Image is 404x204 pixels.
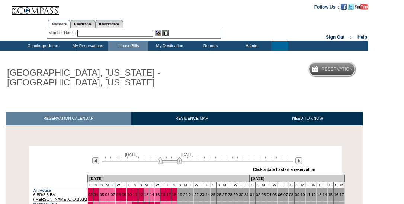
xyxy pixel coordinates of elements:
[131,112,253,125] a: RESIDENCE MAP
[230,41,271,51] td: Admin
[355,4,368,9] a: Subscribe to our YouTube Channel
[333,182,339,188] td: S
[314,4,341,10] td: Follow Us ::
[67,41,108,51] td: My Reservations
[48,20,70,28] a: Members
[121,182,127,188] td: T
[87,182,93,188] td: F
[210,182,216,188] td: S
[261,182,266,188] td: M
[289,192,294,197] a: 08
[100,192,104,197] a: 05
[326,35,344,40] a: Sign Out
[188,182,194,188] td: T
[250,192,254,197] a: 01
[278,182,283,188] td: T
[116,182,121,188] td: W
[355,4,368,10] img: Subscribe to our YouTube Channel
[272,182,278,188] td: W
[177,182,183,188] td: S
[125,152,138,157] span: [DATE]
[105,192,110,197] a: 06
[306,192,311,197] a: 11
[266,182,272,188] td: T
[6,112,131,125] a: RESERVATION CALENDAR
[317,182,322,188] td: T
[205,182,211,188] td: F
[199,182,205,188] td: T
[301,192,305,197] a: 10
[288,182,294,188] td: S
[341,4,347,9] a: Become our fan on Facebook
[194,192,199,197] a: 22
[172,192,176,197] a: 18
[181,152,194,157] span: [DATE]
[116,192,121,197] a: 08
[341,4,347,10] img: Become our fan on Facebook
[155,30,161,36] img: View
[70,20,95,28] a: Residences
[238,182,244,188] td: T
[283,182,289,188] td: F
[99,182,105,188] td: S
[222,182,227,188] td: M
[244,192,249,197] a: 31
[244,182,250,188] td: F
[249,182,255,188] td: S
[300,182,305,188] td: M
[327,182,333,188] td: S
[48,30,77,36] div: Member Name:
[267,192,271,197] a: 04
[133,192,137,197] a: 11
[33,188,88,201] td: 6 BR/5.5 BA ([PERSON_NAME],Q,Q,BB,K)
[252,112,363,125] a: NEED TO KNOW
[171,182,177,188] td: S
[357,35,367,40] a: Help
[317,192,321,197] a: 13
[94,192,98,197] a: 04
[194,182,199,188] td: W
[178,192,182,197] a: 19
[6,67,172,89] h1: [GEOGRAPHIC_DATA], [US_STATE] - [GEOGRAPHIC_DATA], [US_STATE]
[311,182,317,188] td: W
[340,192,344,197] a: 17
[155,182,160,188] td: W
[92,157,99,164] img: Previous
[166,192,171,197] a: 17
[132,182,138,188] td: S
[350,35,353,40] span: ::
[205,192,210,197] a: 24
[149,182,155,188] td: T
[323,192,327,197] a: 14
[139,192,143,197] a: 12
[328,192,333,197] a: 15
[144,192,149,197] a: 13
[211,192,215,197] a: 25
[189,192,193,197] a: 21
[256,192,260,197] a: 02
[233,192,238,197] a: 29
[127,192,132,197] a: 10
[249,175,344,182] td: [DATE]
[305,182,311,188] td: T
[88,192,93,197] a: 03
[227,182,233,188] td: T
[161,192,165,197] a: 16
[183,182,188,188] td: M
[348,4,354,9] a: Follow us on Twitter
[272,192,277,197] a: 05
[200,192,204,197] a: 23
[216,182,222,188] td: S
[110,182,116,188] td: T
[155,192,160,197] a: 15
[255,182,261,188] td: S
[322,182,328,188] td: F
[295,192,299,197] a: 09
[87,175,249,182] td: [DATE]
[278,192,282,197] a: 06
[228,192,232,197] a: 28
[233,182,238,188] td: W
[334,192,339,197] a: 16
[222,192,227,197] a: 27
[148,41,189,51] td: My Destination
